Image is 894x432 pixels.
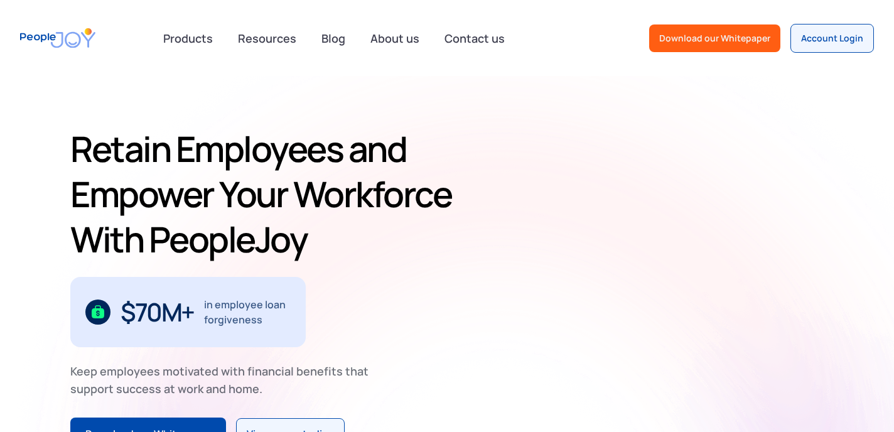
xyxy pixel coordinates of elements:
div: Products [156,26,220,51]
div: Keep employees motivated with financial benefits that support success at work and home. [70,362,379,397]
div: $70M+ [121,302,194,322]
a: Download our Whitepaper [649,24,780,52]
h1: Retain Employees and Empower Your Workforce With PeopleJoy [70,126,462,262]
a: Account Login [790,24,874,53]
div: in employee loan forgiveness [204,297,291,327]
div: 1 / 3 [70,277,306,347]
div: Download our Whitepaper [659,32,770,45]
a: Blog [314,24,353,52]
div: Account Login [801,32,863,45]
a: home [20,20,95,56]
a: Contact us [437,24,512,52]
a: About us [363,24,427,52]
a: Resources [230,24,304,52]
